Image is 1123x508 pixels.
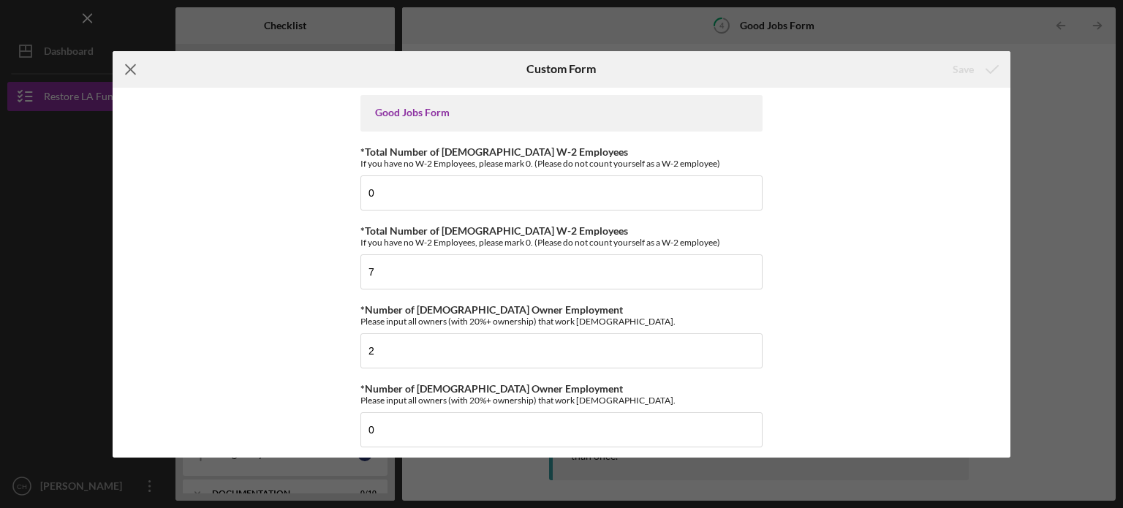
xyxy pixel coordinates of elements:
[953,55,974,84] div: Save
[360,145,628,158] label: *Total Number of [DEMOGRAPHIC_DATA] W-2 Employees
[360,158,763,169] div: If you have no W-2 Employees, please mark 0. (Please do not count yourself as a W-2 employee)
[360,316,763,327] div: Please input all owners (with 20%+ ownership) that work [DEMOGRAPHIC_DATA].
[360,395,763,406] div: Please input all owners (with 20%+ ownership) that work [DEMOGRAPHIC_DATA].
[938,55,1010,84] button: Save
[360,224,628,237] label: *Total Number of [DEMOGRAPHIC_DATA] W-2 Employees
[375,107,748,118] div: Good Jobs Form
[360,237,763,248] div: If you have no W-2 Employees, please mark 0. (Please do not count yourself as a W-2 employee)
[360,382,623,395] label: *Number of [DEMOGRAPHIC_DATA] Owner Employment
[526,62,596,75] h6: Custom Form
[360,303,623,316] label: *Number of [DEMOGRAPHIC_DATA] Owner Employment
